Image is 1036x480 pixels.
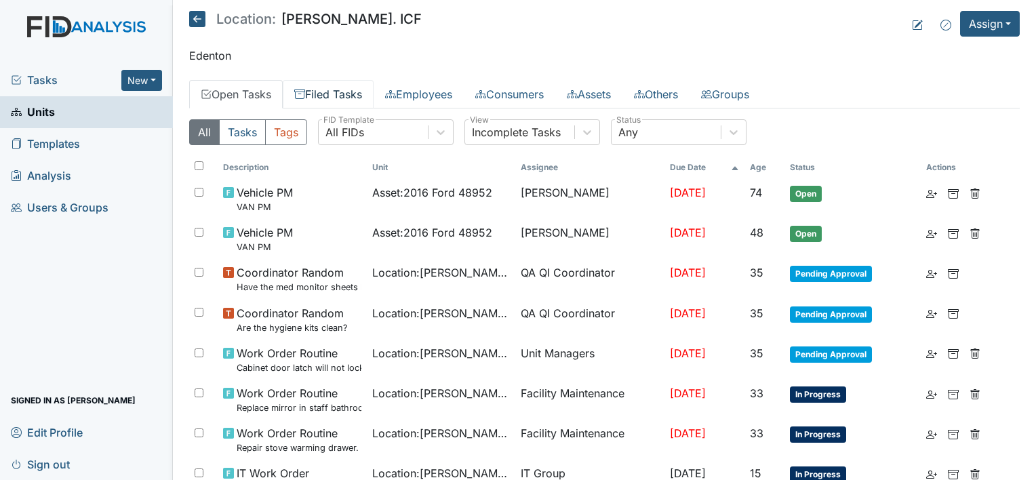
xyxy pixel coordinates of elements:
[472,124,561,140] div: Incomplete Tasks
[189,11,422,27] h5: [PERSON_NAME]. ICF
[464,80,555,108] a: Consumers
[784,156,921,179] th: Toggle SortBy
[790,226,822,242] span: Open
[189,80,283,108] a: Open Tasks
[374,80,464,108] a: Employees
[670,346,706,360] span: [DATE]
[790,186,822,202] span: Open
[670,186,706,199] span: [DATE]
[515,179,664,219] td: [PERSON_NAME]
[670,426,706,440] span: [DATE]
[237,241,293,254] small: VAN PM
[960,11,1020,37] button: Assign
[790,386,846,403] span: In Progress
[750,386,763,400] span: 33
[237,224,293,254] span: Vehicle PM VAN PM
[790,306,872,323] span: Pending Approval
[750,266,763,279] span: 35
[189,119,307,145] div: Type filter
[750,306,763,320] span: 35
[515,219,664,259] td: [PERSON_NAME]
[372,184,492,201] span: Asset : 2016 Ford 48952
[11,422,83,443] span: Edit Profile
[664,156,745,179] th: Toggle SortBy
[744,156,784,179] th: Toggle SortBy
[970,184,980,201] a: Delete
[189,47,1020,64] p: Edenton
[948,184,959,201] a: Archive
[11,102,55,123] span: Units
[237,184,293,214] span: Vehicle PM VAN PM
[948,264,959,281] a: Archive
[515,420,664,460] td: Facility Maintenance
[750,466,761,480] span: 15
[237,441,359,454] small: Repair stove warming drawer.
[515,156,664,179] th: Assignee
[219,119,266,145] button: Tasks
[237,321,348,334] small: Are the hygiene kits clean?
[750,346,763,360] span: 35
[11,134,80,155] span: Templates
[750,226,763,239] span: 48
[372,305,511,321] span: Location : [PERSON_NAME]. ICF
[216,12,276,26] span: Location:
[622,80,690,108] a: Others
[237,361,361,374] small: Cabinet door latch will not lock.
[237,401,361,414] small: Replace mirror in staff bathroom.
[237,425,359,454] span: Work Order Routine Repair stove warming drawer.
[670,266,706,279] span: [DATE]
[970,345,980,361] a: Delete
[237,385,361,414] span: Work Order Routine Replace mirror in staff bathroom.
[670,466,706,480] span: [DATE]
[237,305,348,334] span: Coordinator Random Are the hygiene kits clean?
[195,161,203,170] input: Toggle All Rows Selected
[790,266,872,282] span: Pending Approval
[970,224,980,241] a: Delete
[237,264,361,294] span: Coordinator Random Have the med monitor sheets been filled out?
[515,380,664,420] td: Facility Maintenance
[11,390,136,411] span: Signed in as [PERSON_NAME]
[283,80,374,108] a: Filed Tasks
[11,72,121,88] a: Tasks
[372,345,511,361] span: Location : [PERSON_NAME]. ICF
[690,80,761,108] a: Groups
[790,426,846,443] span: In Progress
[372,264,511,281] span: Location : [PERSON_NAME]. ICF
[948,305,959,321] a: Archive
[515,340,664,380] td: Unit Managers
[237,281,361,294] small: Have the med monitor sheets been filled out?
[948,345,959,361] a: Archive
[11,165,71,186] span: Analysis
[325,124,364,140] div: All FIDs
[750,426,763,440] span: 33
[372,425,511,441] span: Location : [PERSON_NAME]. ICF
[750,186,762,199] span: 74
[11,197,108,218] span: Users & Groups
[670,306,706,320] span: [DATE]
[555,80,622,108] a: Assets
[921,156,989,179] th: Actions
[11,454,70,475] span: Sign out
[948,425,959,441] a: Archive
[189,119,220,145] button: All
[515,300,664,340] td: QA QI Coordinator
[948,224,959,241] a: Archive
[670,226,706,239] span: [DATE]
[372,224,492,241] span: Asset : 2016 Ford 48952
[372,385,511,401] span: Location : [PERSON_NAME]. ICF
[367,156,516,179] th: Toggle SortBy
[948,385,959,401] a: Archive
[970,385,980,401] a: Delete
[265,119,307,145] button: Tags
[618,124,638,140] div: Any
[790,346,872,363] span: Pending Approval
[670,386,706,400] span: [DATE]
[515,259,664,299] td: QA QI Coordinator
[121,70,162,91] button: New
[218,156,367,179] th: Toggle SortBy
[970,425,980,441] a: Delete
[237,345,361,374] span: Work Order Routine Cabinet door latch will not lock.
[237,201,293,214] small: VAN PM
